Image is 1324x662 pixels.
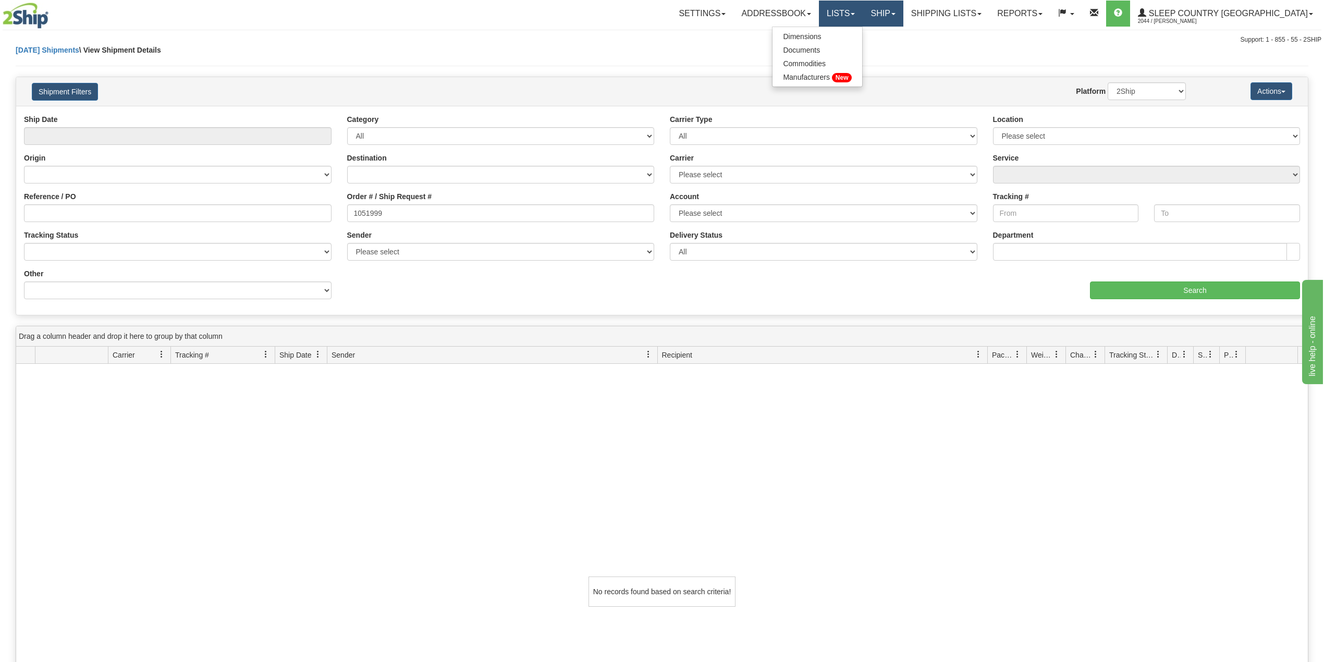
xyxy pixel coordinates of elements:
span: Delivery Status [1172,350,1181,360]
div: Support: 1 - 855 - 55 - 2SHIP [3,35,1321,44]
span: New [832,73,852,82]
span: Ship Date [279,350,311,360]
img: logo2044.jpg [3,3,48,29]
label: Carrier Type [670,114,712,125]
label: Location [993,114,1023,125]
div: No records found based on search criteria! [589,577,735,607]
a: Addressbook [733,1,819,27]
a: Shipment Issues filter column settings [1202,346,1219,363]
button: Actions [1251,82,1292,100]
label: Carrier [670,153,694,163]
input: To [1154,204,1300,222]
a: Manufacturers New [773,70,862,84]
a: Carrier filter column settings [153,346,170,363]
iframe: chat widget [1300,278,1323,384]
label: Service [993,153,1019,163]
span: Recipient [662,350,692,360]
label: Ship Date [24,114,58,125]
label: Tracking Status [24,230,78,240]
a: Lists [819,1,863,27]
span: Sender [332,350,355,360]
span: Documents [783,46,820,54]
a: Sender filter column settings [640,346,657,363]
a: Ship Date filter column settings [309,346,327,363]
a: Packages filter column settings [1009,346,1026,363]
label: Tracking # [993,191,1029,202]
label: Origin [24,153,45,163]
input: From [993,204,1139,222]
a: Commodities [773,57,862,70]
div: grid grouping header [16,326,1308,347]
span: Pickup Status [1224,350,1233,360]
a: Dimensions [773,30,862,43]
a: Pickup Status filter column settings [1228,346,1245,363]
span: Carrier [113,350,135,360]
span: 2044 / [PERSON_NAME] [1138,16,1216,27]
a: Settings [671,1,733,27]
label: Reference / PO [24,191,76,202]
a: [DATE] Shipments [16,46,79,54]
div: live help - online [8,6,96,19]
label: Department [993,230,1034,240]
label: Other [24,268,43,279]
label: Sender [347,230,372,240]
label: Category [347,114,379,125]
span: Shipment Issues [1198,350,1207,360]
a: Tracking Status filter column settings [1149,346,1167,363]
label: Delivery Status [670,230,722,240]
a: Sleep Country [GEOGRAPHIC_DATA] 2044 / [PERSON_NAME] [1130,1,1321,27]
a: Recipient filter column settings [970,346,987,363]
span: Tracking Status [1109,350,1155,360]
a: Ship [863,1,903,27]
input: Search [1090,281,1300,299]
label: Platform [1076,86,1106,96]
label: Order # / Ship Request # [347,191,432,202]
span: Weight [1031,350,1053,360]
span: \ View Shipment Details [79,46,161,54]
a: Shipping lists [903,1,989,27]
span: Packages [992,350,1014,360]
span: Commodities [783,59,826,68]
label: Account [670,191,699,202]
span: Dimensions [783,32,821,41]
a: Weight filter column settings [1048,346,1065,363]
label: Destination [347,153,387,163]
a: Documents [773,43,862,57]
a: Delivery Status filter column settings [1175,346,1193,363]
button: Shipment Filters [32,83,98,101]
span: Tracking # [175,350,209,360]
a: Reports [989,1,1050,27]
span: Manufacturers [783,73,829,81]
a: Charge filter column settings [1087,346,1105,363]
span: Charge [1070,350,1092,360]
a: Tracking # filter column settings [257,346,275,363]
span: Sleep Country [GEOGRAPHIC_DATA] [1146,9,1308,18]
